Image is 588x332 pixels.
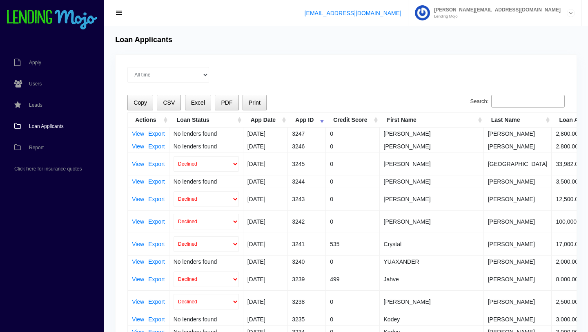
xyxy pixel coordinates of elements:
[484,210,552,233] td: [PERSON_NAME]
[243,255,288,268] td: [DATE]
[128,113,169,127] th: Actions: activate to sort column ascending
[243,140,288,153] td: [DATE]
[484,153,552,175] td: [GEOGRAPHIC_DATA]
[29,60,41,65] span: Apply
[29,124,64,129] span: Loan Applicants
[288,255,326,268] td: 3240
[243,188,288,210] td: [DATE]
[305,10,401,16] a: [EMAIL_ADDRESS][DOMAIN_NAME]
[132,316,144,322] a: View
[243,175,288,188] td: [DATE]
[430,14,561,18] small: Lending Mojo
[243,233,288,255] td: [DATE]
[484,113,552,127] th: Last Name: activate to sort column ascending
[380,313,484,325] td: Kodey
[132,161,144,167] a: View
[288,210,326,233] td: 3242
[132,219,144,224] a: View
[148,241,165,247] a: Export
[243,210,288,233] td: [DATE]
[132,131,144,137] a: View
[380,140,484,153] td: [PERSON_NAME]
[326,127,379,140] td: 0
[29,81,42,86] span: Users
[221,99,232,106] span: PDF
[484,255,552,268] td: [PERSON_NAME]
[148,161,165,167] a: Export
[169,313,243,325] td: No lenders found
[148,144,165,149] a: Export
[326,233,379,255] td: 535
[288,268,326,290] td: 3239
[491,95,565,108] input: Search:
[326,210,379,233] td: 0
[115,36,172,45] h4: Loan Applicants
[470,95,565,108] label: Search:
[148,299,165,305] a: Export
[169,175,243,188] td: No lenders found
[484,127,552,140] td: [PERSON_NAME]
[326,290,379,313] td: 0
[288,113,326,127] th: App ID: activate to sort column ascending
[127,95,153,111] button: Copy
[484,313,552,325] td: [PERSON_NAME]
[326,153,379,175] td: 0
[288,188,326,210] td: 3243
[484,188,552,210] td: [PERSON_NAME]
[380,290,484,313] td: [PERSON_NAME]
[148,179,165,184] a: Export
[14,166,82,171] span: Click here for insurance quotes
[243,313,288,325] td: [DATE]
[380,175,484,188] td: [PERSON_NAME]
[134,99,147,106] span: Copy
[380,127,484,140] td: [PERSON_NAME]
[185,95,212,111] button: Excel
[157,95,181,111] button: CSV
[163,99,175,106] span: CSV
[288,153,326,175] td: 3245
[243,113,288,127] th: App Date: activate to sort column ascending
[430,7,561,12] span: [PERSON_NAME][EMAIL_ADDRESS][DOMAIN_NAME]
[132,179,144,184] a: View
[326,313,379,325] td: 0
[326,188,379,210] td: 0
[380,233,484,255] td: Crystal
[6,10,98,30] img: logo-small.png
[148,219,165,224] a: Export
[326,175,379,188] td: 0
[288,313,326,325] td: 3235
[243,153,288,175] td: [DATE]
[132,276,144,282] a: View
[243,290,288,313] td: [DATE]
[288,233,326,255] td: 3241
[415,5,430,20] img: Profile image
[484,175,552,188] td: [PERSON_NAME]
[484,140,552,153] td: [PERSON_NAME]
[191,99,205,106] span: Excel
[326,255,379,268] td: 0
[288,290,326,313] td: 3238
[169,113,243,127] th: Loan Status: activate to sort column ascending
[243,95,267,111] button: Print
[132,259,144,265] a: View
[380,113,484,127] th: First Name: activate to sort column ascending
[249,99,261,106] span: Print
[148,276,165,282] a: Export
[380,153,484,175] td: [PERSON_NAME]
[148,259,165,265] a: Export
[326,113,379,127] th: Credit Score: activate to sort column ascending
[380,188,484,210] td: [PERSON_NAME]
[169,255,243,268] td: No lenders found
[380,268,484,290] td: Jahve
[169,127,243,140] td: No lenders found
[29,145,44,150] span: Report
[380,255,484,268] td: YUAXANDER
[288,127,326,140] td: 3247
[326,140,379,153] td: 0
[288,140,326,153] td: 3246
[148,196,165,202] a: Export
[484,233,552,255] td: [PERSON_NAME]
[148,316,165,322] a: Export
[215,95,238,111] button: PDF
[243,127,288,140] td: [DATE]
